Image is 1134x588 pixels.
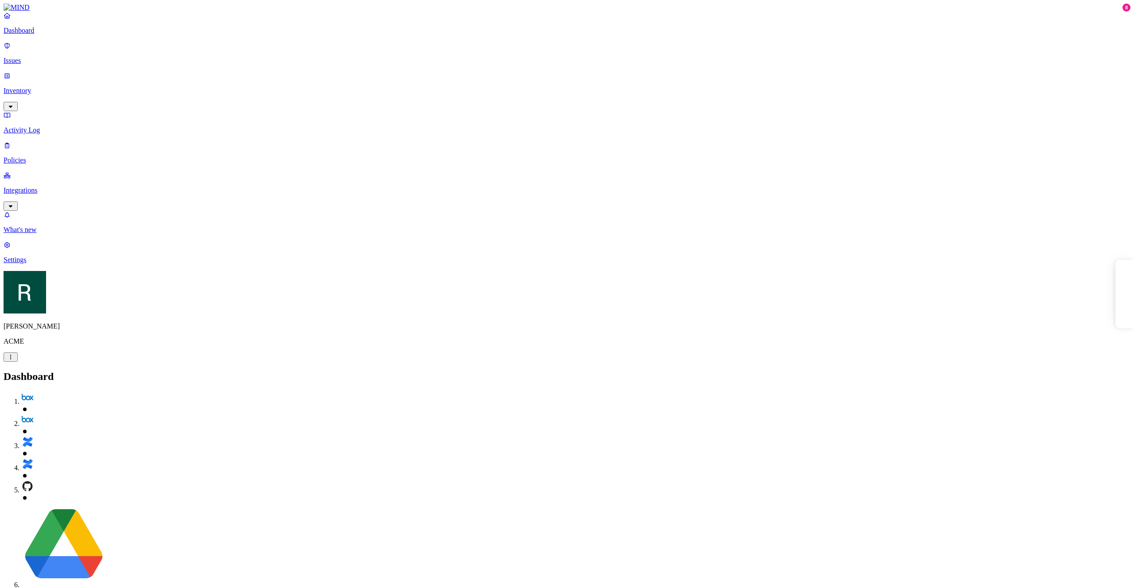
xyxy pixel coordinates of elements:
p: [PERSON_NAME] [4,322,1130,330]
p: Issues [4,57,1130,65]
img: svg%3e [21,458,34,470]
p: ACME [4,337,1130,345]
a: Issues [4,42,1130,65]
a: Activity Log [4,111,1130,134]
a: Dashboard [4,12,1130,35]
p: Integrations [4,186,1130,194]
div: 8 [1122,4,1130,12]
img: svg%3e [21,502,106,587]
img: svg%3e [21,414,34,426]
iframe: Marker.io feedback button [1115,260,1134,329]
a: Inventory [4,72,1130,110]
img: svg%3e [21,391,34,404]
p: Policies [4,156,1130,164]
p: Dashboard [4,27,1130,35]
img: Ron Rabinovich [4,271,46,313]
a: Integrations [4,171,1130,209]
a: What's new [4,211,1130,234]
p: Activity Log [4,126,1130,134]
a: MIND [4,4,1130,12]
img: svg%3e [21,480,34,492]
p: What's new [4,226,1130,234]
p: Inventory [4,87,1130,95]
h2: Dashboard [4,371,1130,383]
p: Settings [4,256,1130,264]
img: MIND [4,4,30,12]
img: svg%3e [21,436,34,448]
a: Policies [4,141,1130,164]
a: Settings [4,241,1130,264]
